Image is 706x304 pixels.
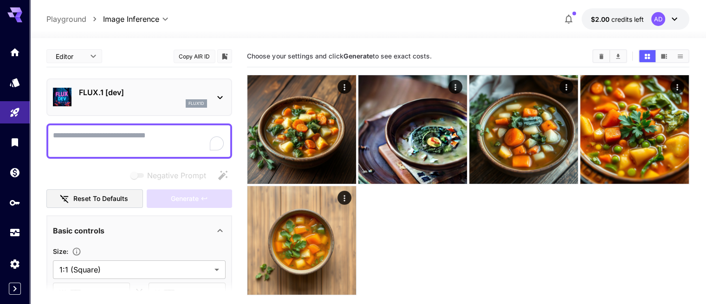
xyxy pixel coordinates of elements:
[611,15,644,23] span: credits left
[670,80,684,94] div: Actions
[337,191,351,205] div: Actions
[9,258,20,270] div: Settings
[53,220,226,242] div: Basic controls
[580,75,689,184] img: 2Q==
[46,13,103,25] nav: breadcrumb
[59,264,211,275] span: 1:1 (Square)
[79,87,207,98] p: FLUX.1 [dev]
[53,83,226,111] div: FLUX.1 [dev]flux1d
[469,75,578,184] img: Z
[591,14,644,24] div: $1.9955
[68,247,85,256] button: Adjust the dimensions of the generated image by specifying its width and height in pixels, or sel...
[103,13,159,25] span: Image Inference
[591,15,611,23] span: $2.00
[53,247,68,255] span: Size :
[559,80,573,94] div: Actions
[656,50,672,62] button: Show media in video view
[9,46,20,58] div: Home
[448,80,462,94] div: Actions
[174,50,215,63] button: Copy AIR ID
[220,51,229,62] button: Add to library
[9,167,20,178] div: Wallet
[9,77,20,88] div: Models
[672,50,688,62] button: Show media in list view
[651,12,665,26] div: AD
[46,13,86,25] a: Playground
[337,80,351,94] div: Actions
[247,52,431,60] span: Choose your settings and click to see exact costs.
[129,169,214,181] span: Negative prompts are not compatible with the selected model.
[9,227,20,239] div: Usage
[9,107,20,118] div: Playground
[639,50,655,62] button: Show media in grid view
[46,189,143,208] button: Reset to defaults
[188,100,204,107] p: flux1d
[592,49,627,63] div: Clear AllDownload All
[343,52,372,60] b: Generate
[358,75,467,184] img: 9k=
[9,283,21,295] button: Expand sidebar
[56,52,84,61] span: Editor
[610,50,626,62] button: Download All
[9,136,20,148] div: Library
[53,130,226,152] textarea: To enrich screen reader interactions, please activate Accessibility in Grammarly extension settings
[247,75,356,184] img: Z
[582,8,689,30] button: $1.9955AD
[147,170,206,181] span: Negative Prompt
[638,49,689,63] div: Show media in grid viewShow media in video viewShow media in list view
[53,225,104,236] p: Basic controls
[247,186,356,295] img: Z
[9,197,20,208] div: API Keys
[593,50,609,62] button: Clear All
